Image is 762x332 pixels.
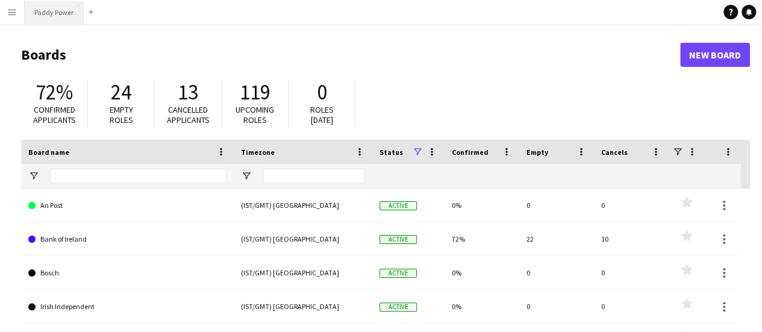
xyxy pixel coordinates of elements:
button: Paddy Power [25,1,84,24]
div: 0 [519,256,594,289]
span: Board name [28,148,69,157]
span: 0 [317,79,327,105]
div: 0 [594,290,669,323]
span: 72% [36,79,73,105]
span: Empty roles [110,104,133,125]
div: (IST/GMT) [GEOGRAPHIC_DATA] [234,189,372,222]
span: Upcoming roles [236,104,274,125]
div: 0 [519,189,594,222]
span: Active [379,201,417,210]
div: 0 [594,256,669,289]
a: Irish Independent [28,290,226,324]
span: 119 [240,79,270,105]
div: (IST/GMT) [GEOGRAPHIC_DATA] [234,290,372,323]
span: Confirmed applicants [33,104,76,125]
h1: Boards [21,46,680,64]
span: Active [379,302,417,312]
div: 72% [445,222,519,255]
span: Active [379,235,417,244]
span: 24 [111,79,131,105]
span: Status [379,148,403,157]
a: Bank of Ireland [28,222,226,256]
div: 0% [445,256,519,289]
span: Roles [DATE] [310,104,334,125]
div: 0 [519,290,594,323]
input: Timezone Filter Input [263,169,365,183]
div: (IST/GMT) [GEOGRAPHIC_DATA] [234,256,372,289]
div: 10 [594,222,669,255]
div: 0 [594,189,669,222]
div: 0% [445,290,519,323]
span: Timezone [241,148,275,157]
input: Board name Filter Input [50,169,226,183]
div: 0% [445,189,519,222]
span: Cancels [601,148,628,157]
a: New Board [680,43,750,67]
button: Open Filter Menu [28,171,39,181]
span: Confirmed [452,148,489,157]
span: 13 [178,79,198,105]
span: Active [379,269,417,278]
a: Bosch [28,256,226,290]
div: (IST/GMT) [GEOGRAPHIC_DATA] [234,222,372,255]
button: Open Filter Menu [241,171,252,181]
div: 22 [519,222,594,255]
a: An Post [28,189,226,222]
span: Cancelled applicants [167,104,210,125]
span: Empty [526,148,548,157]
